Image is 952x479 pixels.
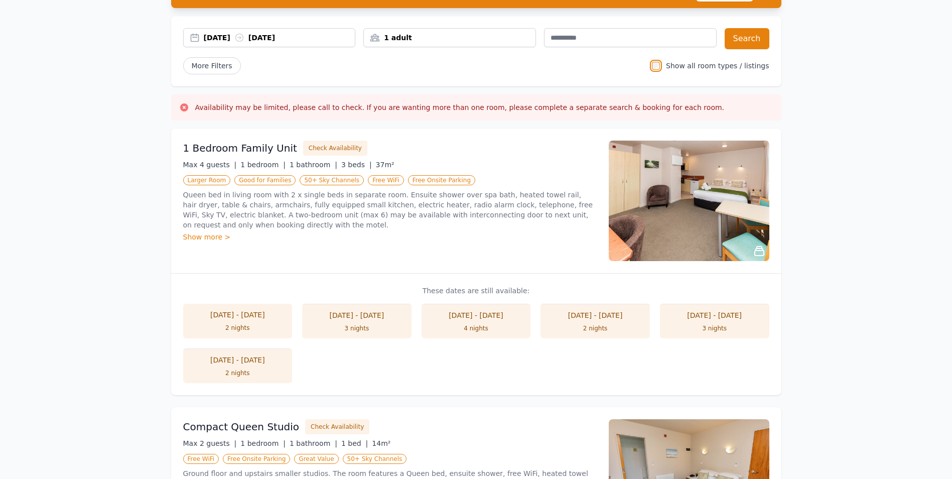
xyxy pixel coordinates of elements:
[312,310,401,320] div: [DATE] - [DATE]
[294,454,338,464] span: Great Value
[234,175,296,185] span: Good for Families
[368,175,404,185] span: Free WiFi
[183,141,297,155] h3: 1 Bedroom Family Unit
[341,439,368,447] span: 1 bed |
[204,33,355,43] div: [DATE] [DATE]
[183,286,769,296] p: These dates are still available:
[183,454,219,464] span: Free WiFi
[193,355,283,365] div: [DATE] - [DATE]
[240,161,286,169] span: 1 bedroom |
[183,439,237,447] span: Max 2 guests |
[300,175,364,185] span: 50+ Sky Channels
[290,161,337,169] span: 1 bathroom |
[432,310,521,320] div: [DATE] - [DATE]
[193,324,283,332] div: 2 nights
[303,141,367,156] button: Check Availability
[240,439,286,447] span: 1 bedroom |
[551,324,640,332] div: 2 nights
[551,310,640,320] div: [DATE] - [DATE]
[670,324,759,332] div: 3 nights
[341,161,372,169] span: 3 beds |
[183,175,231,185] span: Larger Room
[223,454,290,464] span: Free Onsite Parking
[193,369,283,377] div: 2 nights
[290,439,337,447] span: 1 bathroom |
[183,57,241,74] span: More Filters
[305,419,369,434] button: Check Availability
[312,324,401,332] div: 3 nights
[183,232,597,242] div: Show more >
[725,28,769,49] button: Search
[408,175,475,185] span: Free Onsite Parking
[183,420,300,434] h3: Compact Queen Studio
[343,454,407,464] span: 50+ Sky Channels
[183,161,237,169] span: Max 4 guests |
[364,33,535,43] div: 1 adult
[376,161,394,169] span: 37m²
[666,62,769,70] label: Show all room types / listings
[183,190,597,230] p: Queen bed in living room with 2 x single beds in separate room. Ensuite shower over spa bath, hea...
[432,324,521,332] div: 4 nights
[670,310,759,320] div: [DATE] - [DATE]
[195,102,725,112] h3: Availability may be limited, please call to check. If you are wanting more than one room, please ...
[372,439,390,447] span: 14m²
[193,310,283,320] div: [DATE] - [DATE]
